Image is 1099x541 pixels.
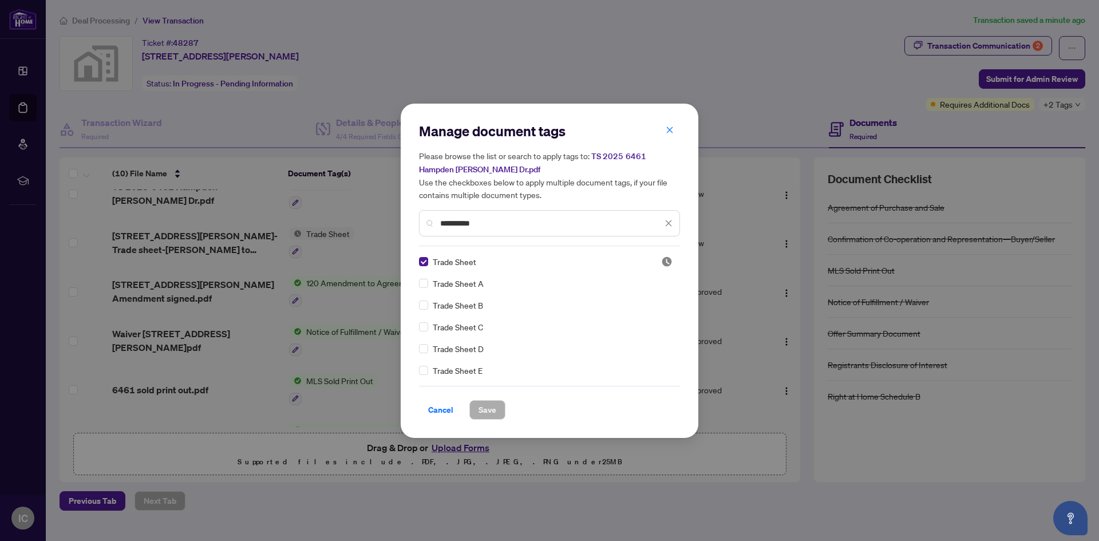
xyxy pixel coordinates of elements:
span: Trade Sheet C [433,321,483,333]
span: TS 2025 6461 Hampden [PERSON_NAME] Dr.pdf [419,151,646,175]
span: Trade Sheet B [433,299,483,311]
span: Trade Sheet D [433,342,484,355]
h5: Please browse the list or search to apply tags to: Use the checkboxes below to apply multiple doc... [419,149,680,201]
button: Cancel [419,400,462,420]
span: Trade Sheet [433,255,476,268]
span: Trade Sheet E [433,364,483,377]
span: Trade Sheet A [433,277,484,290]
img: status [661,256,673,267]
button: Save [469,400,505,420]
span: close [666,126,674,134]
span: close [665,219,673,227]
span: Cancel [428,401,453,419]
button: Open asap [1053,501,1088,535]
span: Pending Review [661,256,673,267]
h2: Manage document tags [419,122,680,140]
